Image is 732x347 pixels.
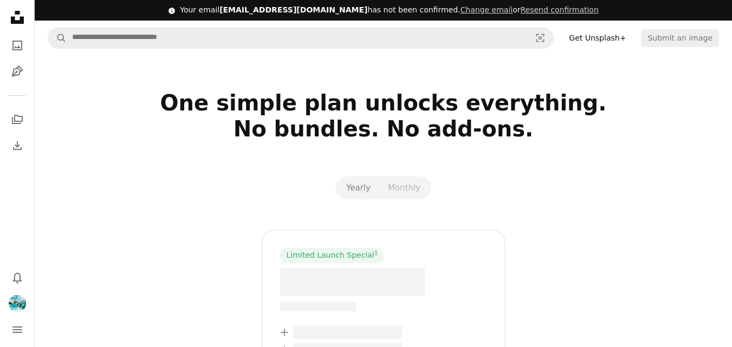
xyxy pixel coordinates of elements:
a: Get Unsplash+ [562,29,632,47]
span: –– –––– –––– –––– –– [280,302,357,311]
button: Visual search [527,28,553,48]
img: Avatar of user Prajval Triage [9,295,26,312]
button: Menu [7,319,28,341]
button: Yearly [338,179,379,197]
span: – –––– ––––. [280,267,425,296]
a: Collections [7,109,28,130]
h2: One simple plan unlocks everything. No bundles. No add-ons. [48,90,719,168]
a: 1 [372,250,380,261]
a: Download History [7,135,28,156]
button: Profile [7,293,28,315]
button: Search Unsplash [48,28,67,48]
a: Illustrations [7,61,28,82]
div: Limited Launch Special [280,248,385,263]
button: Monthly [379,179,429,197]
button: Notifications [7,267,28,289]
a: Home — Unsplash [7,6,28,30]
div: Your email has not been confirmed. [180,5,599,16]
span: [EMAIL_ADDRESS][DOMAIN_NAME] [219,5,367,14]
sup: 1 [374,250,378,256]
button: Submit an image [641,29,719,47]
span: or [460,5,598,14]
a: Change email [460,5,513,14]
form: Find visuals sitewide [48,27,554,49]
span: – –––– –––– ––– ––– –––– –––– [293,326,402,339]
button: Resend confirmation [520,5,598,16]
a: Photos [7,35,28,56]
